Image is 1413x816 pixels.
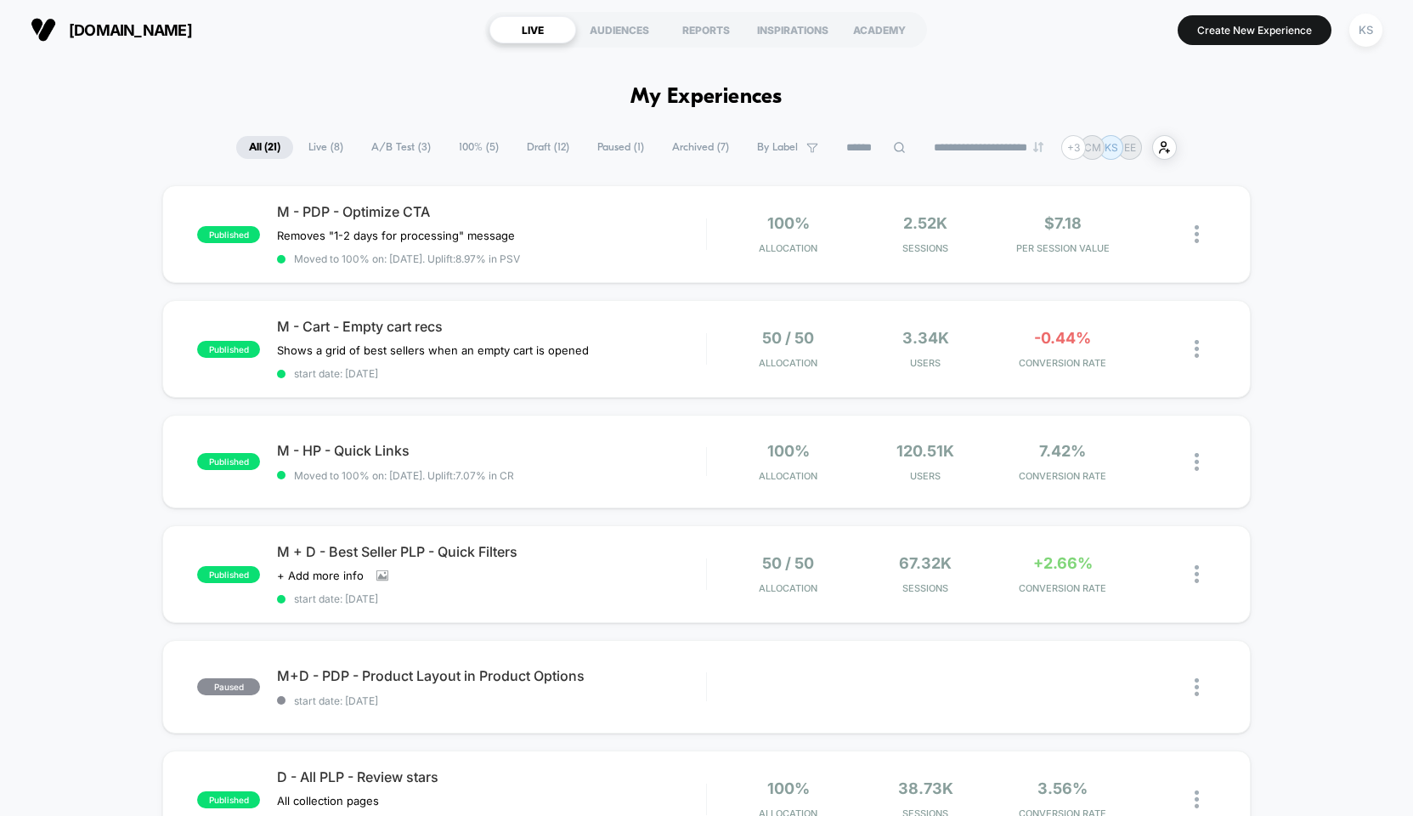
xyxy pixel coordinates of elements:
[759,242,817,254] span: Allocation
[1195,678,1199,696] img: close
[576,16,663,43] div: AUDIENCES
[1033,554,1093,572] span: +2.66%
[749,16,836,43] div: INSPIRATIONS
[236,136,293,159] span: All ( 21 )
[762,554,814,572] span: 50 / 50
[1061,135,1086,160] div: + 3
[31,17,56,42] img: Visually logo
[998,582,1127,594] span: CONVERSION RATE
[862,582,990,594] span: Sessions
[277,543,706,560] span: M + D - Best Seller PLP - Quick Filters
[294,469,514,482] span: Moved to 100% on: [DATE] . Uplift: 7.07% in CR
[277,592,706,605] span: start date: [DATE]
[1084,141,1101,154] p: CM
[197,678,260,695] span: paused
[25,16,197,43] button: [DOMAIN_NAME]
[759,357,817,369] span: Allocation
[1105,141,1118,154] p: KS
[1195,340,1199,358] img: close
[862,242,990,254] span: Sessions
[69,21,192,39] span: [DOMAIN_NAME]
[514,136,582,159] span: Draft ( 12 )
[902,329,949,347] span: 3.34k
[277,367,706,380] span: start date: [DATE]
[277,667,706,684] span: M+D - PDP - Product Layout in Product Options
[1349,14,1382,47] div: KS
[1344,13,1388,48] button: KS
[1195,790,1199,808] img: close
[767,779,810,797] span: 100%
[277,694,706,707] span: start date: [DATE]
[294,252,520,265] span: Moved to 100% on: [DATE] . Uplift: 8.97% in PSV
[277,229,515,242] span: Removes "1-2 days for processing" message
[1034,329,1091,347] span: -0.44%
[1195,453,1199,471] img: close
[277,318,706,335] span: M - Cart - Empty cart recs
[1124,141,1136,154] p: EE
[862,357,990,369] span: Users
[903,214,947,232] span: 2.52k
[862,470,990,482] span: Users
[1044,214,1082,232] span: $7.18
[277,768,706,785] span: D - All PLP - Review stars
[359,136,444,159] span: A/B Test ( 3 )
[197,226,260,243] span: published
[898,779,953,797] span: 38.73k
[489,16,576,43] div: LIVE
[762,329,814,347] span: 50 / 50
[899,554,952,572] span: 67.32k
[998,470,1127,482] span: CONVERSION RATE
[998,357,1127,369] span: CONVERSION RATE
[277,343,589,357] span: Shows a grid of best sellers when an empty cart is opened
[896,442,954,460] span: 120.51k
[277,794,379,807] span: All collection pages
[197,791,260,808] span: published
[1037,779,1088,797] span: 3.56%
[659,136,742,159] span: Archived ( 7 )
[767,214,810,232] span: 100%
[585,136,657,159] span: Paused ( 1 )
[836,16,923,43] div: ACADEMY
[197,566,260,583] span: published
[1033,142,1043,152] img: end
[1039,442,1086,460] span: 7.42%
[1195,225,1199,243] img: close
[998,242,1127,254] span: PER SESSION VALUE
[767,442,810,460] span: 100%
[663,16,749,43] div: REPORTS
[277,203,706,220] span: M - PDP - Optimize CTA
[197,453,260,470] span: published
[630,85,783,110] h1: My Experiences
[757,141,798,154] span: By Label
[759,470,817,482] span: Allocation
[277,442,706,459] span: M - HP - Quick Links
[759,582,817,594] span: Allocation
[197,341,260,358] span: published
[1195,565,1199,583] img: close
[1178,15,1331,45] button: Create New Experience
[446,136,512,159] span: 100% ( 5 )
[296,136,356,159] span: Live ( 8 )
[277,569,364,582] span: + Add more info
